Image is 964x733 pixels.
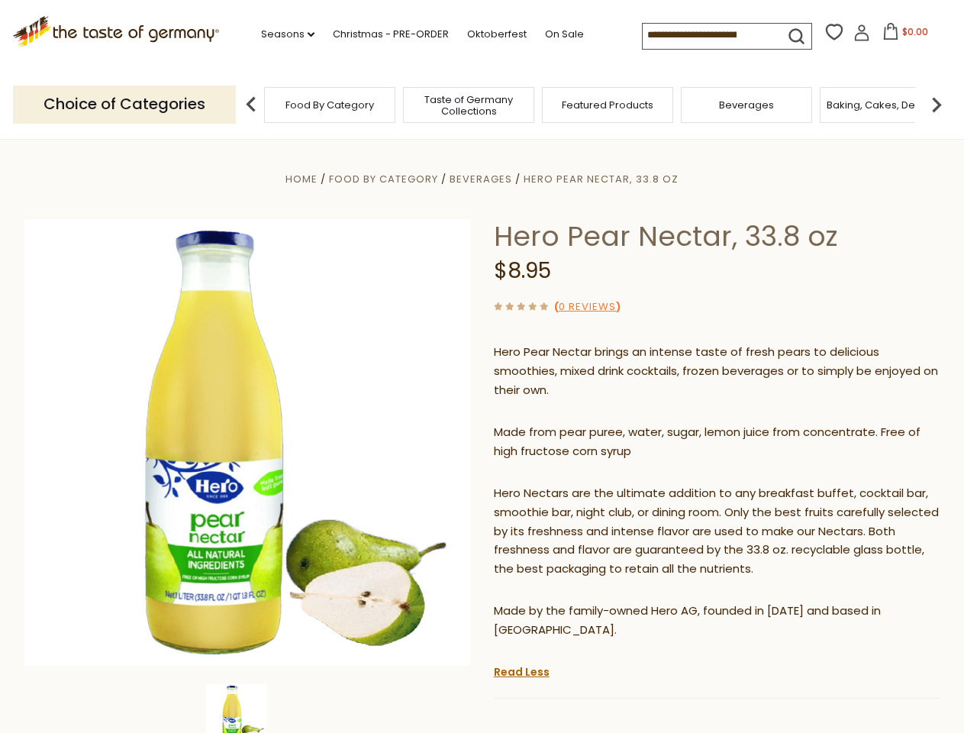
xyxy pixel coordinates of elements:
[333,26,449,43] a: Christmas - PRE-ORDER
[921,89,952,120] img: next arrow
[719,99,774,111] a: Beverages
[494,256,551,286] span: $8.95
[450,172,512,186] a: Beverages
[24,219,471,666] img: Hero Pear Nectar, 33.8 oz
[562,99,653,111] a: Featured Products
[261,26,314,43] a: Seasons
[873,23,938,46] button: $0.00
[494,343,940,400] p: Hero Pear Nectar brings an intense taste of fresh pears to delicious smoothies, mixed drink cockt...
[285,172,318,186] a: Home
[902,25,928,38] span: $0.00
[494,484,940,580] p: Hero Nectars are the ultimate addition to any breakfast buffet, cocktail bar, smoothie bar, night...
[494,664,550,680] a: Read Less
[524,172,679,186] a: Hero Pear Nectar, 33.8 oz
[494,423,940,461] p: Made from pear puree, water, sugar, lemon juice from concentrate. Free of high fructose corn syrup​
[408,94,530,117] a: Taste of Germany Collections
[827,99,945,111] a: Baking, Cakes, Desserts
[494,219,940,253] h1: Hero Pear Nectar, 33.8 oz
[13,86,236,123] p: Choice of Categories
[236,89,266,120] img: previous arrow
[494,602,940,640] p: Made by the family-owned Hero AG, founded in [DATE] and based in [GEOGRAPHIC_DATA].
[329,172,438,186] a: Food By Category
[467,26,527,43] a: Oktoberfest
[545,26,584,43] a: On Sale
[554,299,621,314] span: ( )
[285,99,374,111] a: Food By Category
[559,299,616,315] a: 0 Reviews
